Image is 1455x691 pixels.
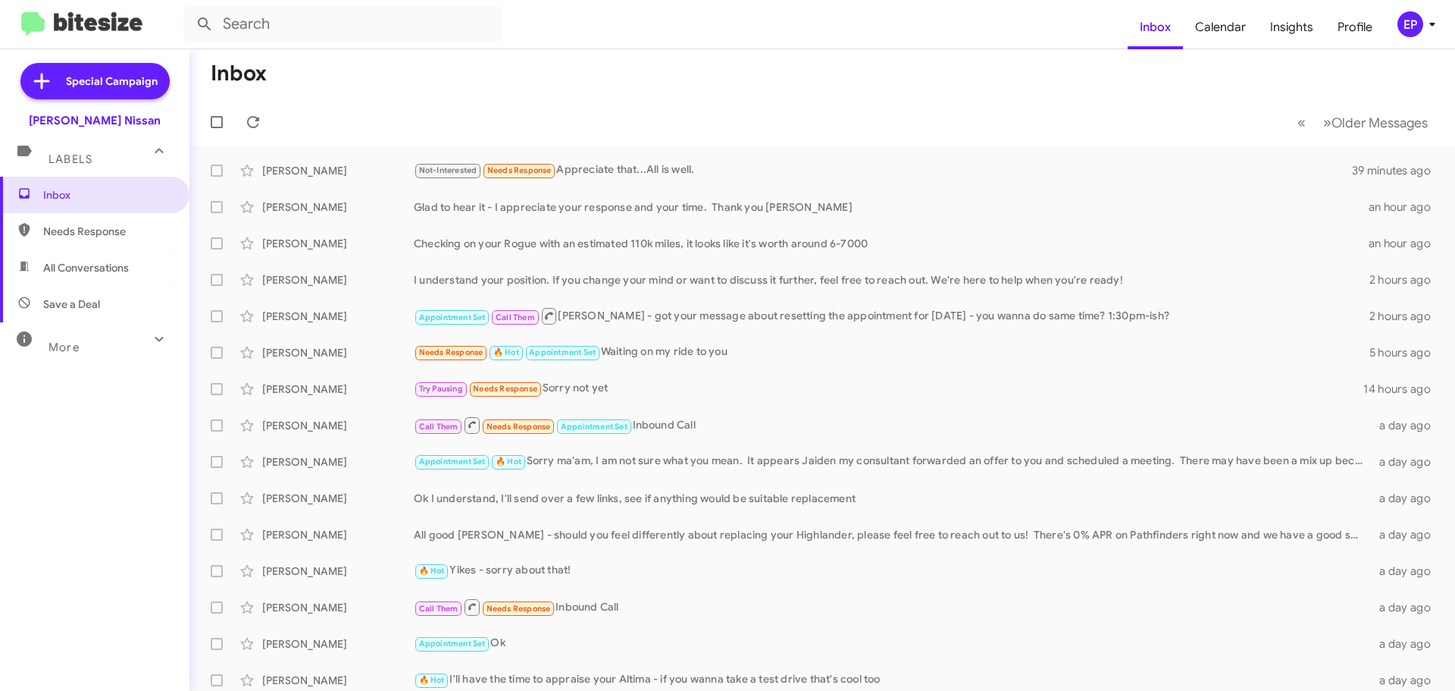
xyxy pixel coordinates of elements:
div: Sorry not yet [414,380,1363,397]
a: Insights [1258,5,1325,49]
div: [PERSON_NAME] [262,673,414,688]
div: All good [PERSON_NAME] - should you feel differently about replacing your Highlander, please feel... [414,527,1370,542]
span: 🔥 Hot [493,347,519,357]
nav: Page navigation example [1289,107,1437,138]
div: I'll have the time to appraise your Altima - if you wanna take a test drive that's cool too [414,671,1370,689]
div: Glad to hear it - I appreciate your response and your time. Thank you [PERSON_NAME] [414,199,1369,215]
span: Call Them [496,313,535,322]
div: [PERSON_NAME] Nissan [29,113,161,128]
span: Save a Deal [43,297,100,312]
span: Needs Response [473,384,537,394]
span: 🔥 Hot [419,675,445,685]
div: a day ago [1370,491,1443,506]
a: Profile [1325,5,1385,49]
div: I understand your position. If you change your mind or want to discuss it further, feel free to r... [414,272,1369,287]
button: Next [1314,107,1437,138]
div: Inbound Call [414,598,1370,617]
div: [PERSON_NAME] [262,272,414,287]
div: Waiting on my ride to you [414,344,1369,361]
span: Needs Response [419,347,483,357]
div: a day ago [1370,600,1443,615]
div: an hour ago [1369,199,1443,215]
div: [PERSON_NAME] [262,382,414,397]
span: Not-Interested [419,165,477,175]
div: [PERSON_NAME] [262,636,414,652]
div: [PERSON_NAME] [262,345,414,360]
span: Appointment Set [419,313,486,322]
div: 14 hours ago [1363,382,1443,397]
span: All Conversations [43,260,129,275]
span: » [1323,113,1331,132]
button: EP [1385,11,1438,37]
span: Appointment Set [561,422,627,432]
div: Sorry ma'am, I am not sure what you mean. It appears Jaiden my consultant forwarded an offer to y... [414,453,1370,470]
div: 39 minutes ago [1352,163,1443,178]
div: Ok I understand, I'll send over a few links, see if anything would be suitable replacement [414,491,1370,506]
div: [PERSON_NAME] - got your message about resetting the appointment for [DATE] - you wanna do same t... [414,306,1369,325]
span: Labels [48,152,92,166]
div: [PERSON_NAME] [262,309,414,324]
span: 🔥 Hot [419,566,445,576]
span: Call Them [419,422,458,432]
div: [PERSON_NAME] [262,163,414,178]
div: a day ago [1370,564,1443,579]
div: 2 hours ago [1369,309,1443,324]
div: a day ago [1370,454,1443,470]
a: Calendar [1183,5,1258,49]
div: [PERSON_NAME] [262,491,414,506]
div: 2 hours ago [1369,272,1443,287]
div: an hour ago [1369,236,1443,251]
span: Appointment Set [529,347,596,357]
div: Checking on your Rogue with an estimated 110k miles, it looks like it's worth around 6-7000 [414,236,1369,251]
span: Try Pausing [419,384,463,394]
div: Ok [414,635,1370,652]
div: a day ago [1370,418,1443,433]
span: Special Campaign [66,74,158,89]
span: Needs Response [43,224,172,239]
span: « [1297,113,1306,132]
div: 5 hours ago [1369,345,1443,360]
input: Search [183,6,502,42]
a: Special Campaign [20,63,170,99]
span: 🔥 Hot [496,457,521,466]
div: a day ago [1370,673,1443,688]
span: More [48,341,80,354]
span: Appointment Set [419,639,486,649]
div: Inbound Call [414,416,1370,435]
span: Appointment Set [419,457,486,466]
button: Previous [1288,107,1315,138]
div: [PERSON_NAME] [262,454,414,470]
span: Needs Response [487,604,551,614]
div: [PERSON_NAME] [262,199,414,215]
a: Inbox [1128,5,1183,49]
div: [PERSON_NAME] [262,527,414,542]
div: [PERSON_NAME] [262,564,414,579]
span: Older Messages [1331,115,1428,131]
div: Appreciate that...All is well. [414,162,1352,179]
div: EP [1397,11,1423,37]
div: a day ago [1370,527,1443,542]
div: [PERSON_NAME] [262,600,414,615]
span: Inbox [43,187,172,203]
span: Needs Response [487,422,551,432]
div: Yikes - sorry about that! [414,562,1370,579]
div: [PERSON_NAME] [262,236,414,251]
div: [PERSON_NAME] [262,418,414,433]
div: a day ago [1370,636,1443,652]
span: Needs Response [487,165,552,175]
span: Call Them [419,604,458,614]
h1: Inbox [211,61,267,86]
